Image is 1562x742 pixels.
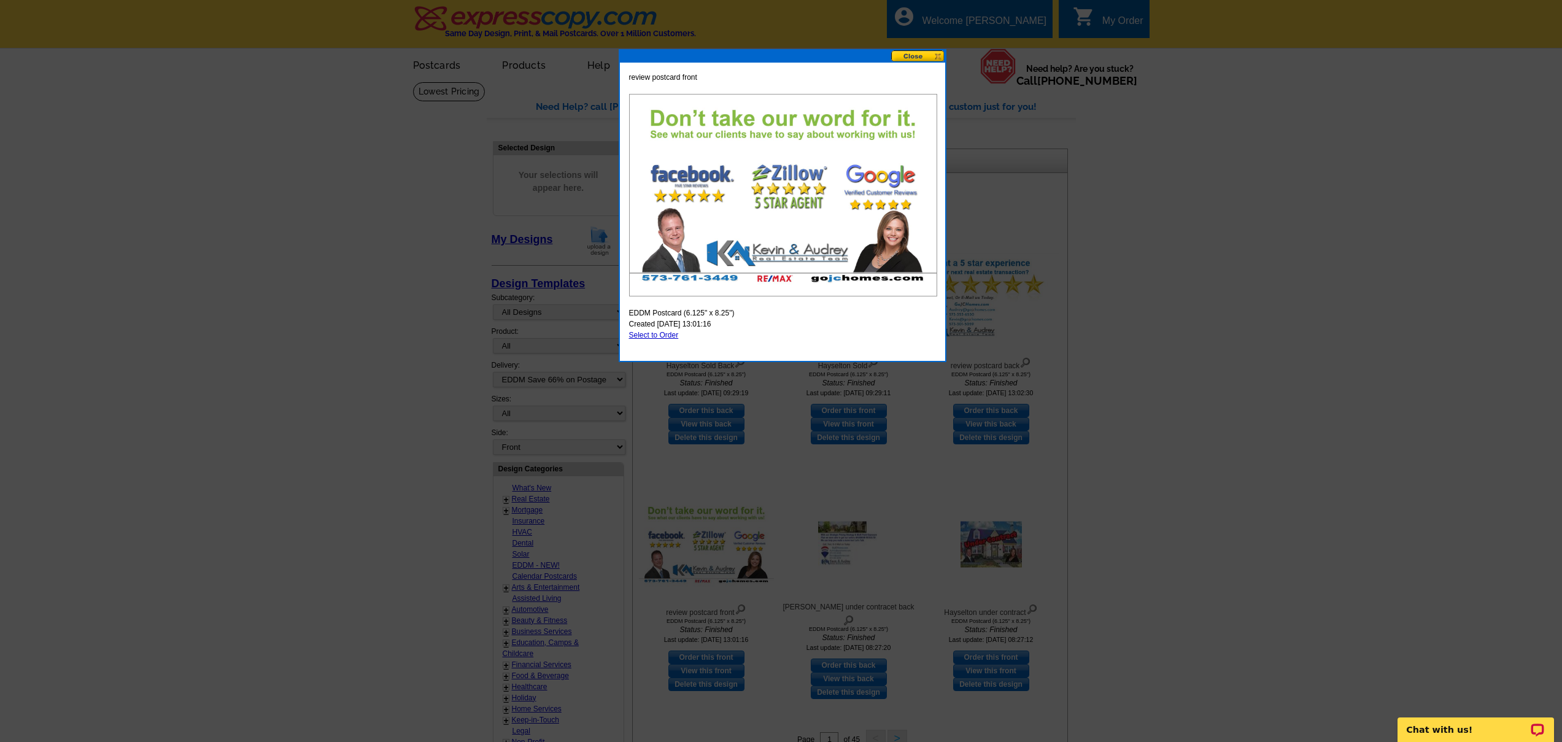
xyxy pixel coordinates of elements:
iframe: LiveChat chat widget [1390,703,1562,742]
a: Select to Order [629,331,679,339]
span: EDDM Postcard (6.125" x 8.25") [629,307,735,319]
span: Created [DATE] 13:01:16 [629,319,711,330]
img: large-thumb.jpg [629,94,937,296]
span: review postcard front [629,72,697,83]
